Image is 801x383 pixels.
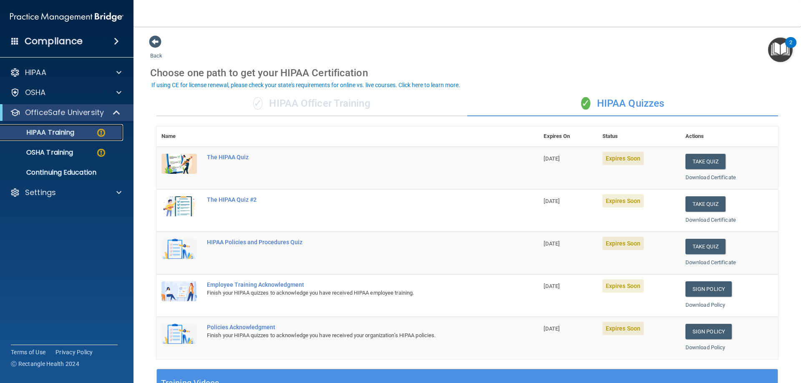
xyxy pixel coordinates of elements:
p: Continuing Education [5,168,119,177]
div: If using CE for license renewal, please check your state's requirements for online vs. live cours... [151,82,460,88]
p: OSHA [25,88,46,98]
img: warning-circle.0cc9ac19.png [96,148,106,158]
button: Take Quiz [685,239,725,254]
span: Ⓒ Rectangle Health 2024 [11,360,79,368]
th: Actions [680,126,778,147]
span: ✓ [581,97,590,110]
div: The HIPAA Quiz [207,154,497,160]
div: Finish your HIPAA quizzes to acknowledge you have received HIPAA employee training. [207,288,497,298]
span: [DATE] [544,240,559,247]
div: HIPAA Officer Training [156,91,467,116]
a: Back [150,43,162,59]
span: Expires Soon [602,322,644,335]
h4: Compliance [25,35,83,47]
span: [DATE] [544,198,559,204]
th: Name [156,126,202,147]
a: OfficeSafe University [10,108,121,118]
img: PMB logo [10,9,123,25]
div: Finish your HIPAA quizzes to acknowledge you have received your organization’s HIPAA policies. [207,330,497,340]
a: Download Certificate [685,217,736,223]
span: [DATE] [544,155,559,162]
a: Sign Policy [685,281,732,297]
p: OSHA Training [5,148,73,157]
button: If using CE for license renewal, please check your state's requirements for online vs. live cours... [150,81,461,89]
span: Expires Soon [602,237,644,250]
div: Policies Acknowledgment [207,324,497,330]
a: Settings [10,188,121,198]
a: HIPAA [10,68,121,78]
a: Download Policy [685,302,725,308]
span: [DATE] [544,283,559,289]
div: The HIPAA Quiz #2 [207,196,497,203]
div: HIPAA Policies and Procedures Quiz [207,239,497,245]
th: Status [597,126,680,147]
a: Terms of Use [11,348,45,356]
div: Employee Training Acknowledgment [207,281,497,288]
a: Download Certificate [685,174,736,180]
p: Settings [25,188,56,198]
th: Expires On [539,126,597,147]
a: Download Certificate [685,259,736,265]
iframe: Drift Widget Chat Controller [657,324,791,357]
p: OfficeSafe University [25,108,104,118]
div: 2 [789,43,792,53]
span: Expires Soon [602,152,644,165]
a: Privacy Policy [55,348,93,356]
a: OSHA [10,88,121,98]
button: Take Quiz [685,196,725,212]
p: HIPAA [25,68,46,78]
div: HIPAA Quizzes [467,91,778,116]
span: ✓ [253,97,262,110]
span: Expires Soon [602,194,644,208]
p: HIPAA Training [5,128,74,137]
div: Choose one path to get your HIPAA Certification [150,61,784,85]
button: Open Resource Center, 2 new notifications [768,38,793,62]
img: warning-circle.0cc9ac19.png [96,128,106,138]
span: Expires Soon [602,279,644,293]
span: [DATE] [544,325,559,332]
button: Take Quiz [685,154,725,169]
